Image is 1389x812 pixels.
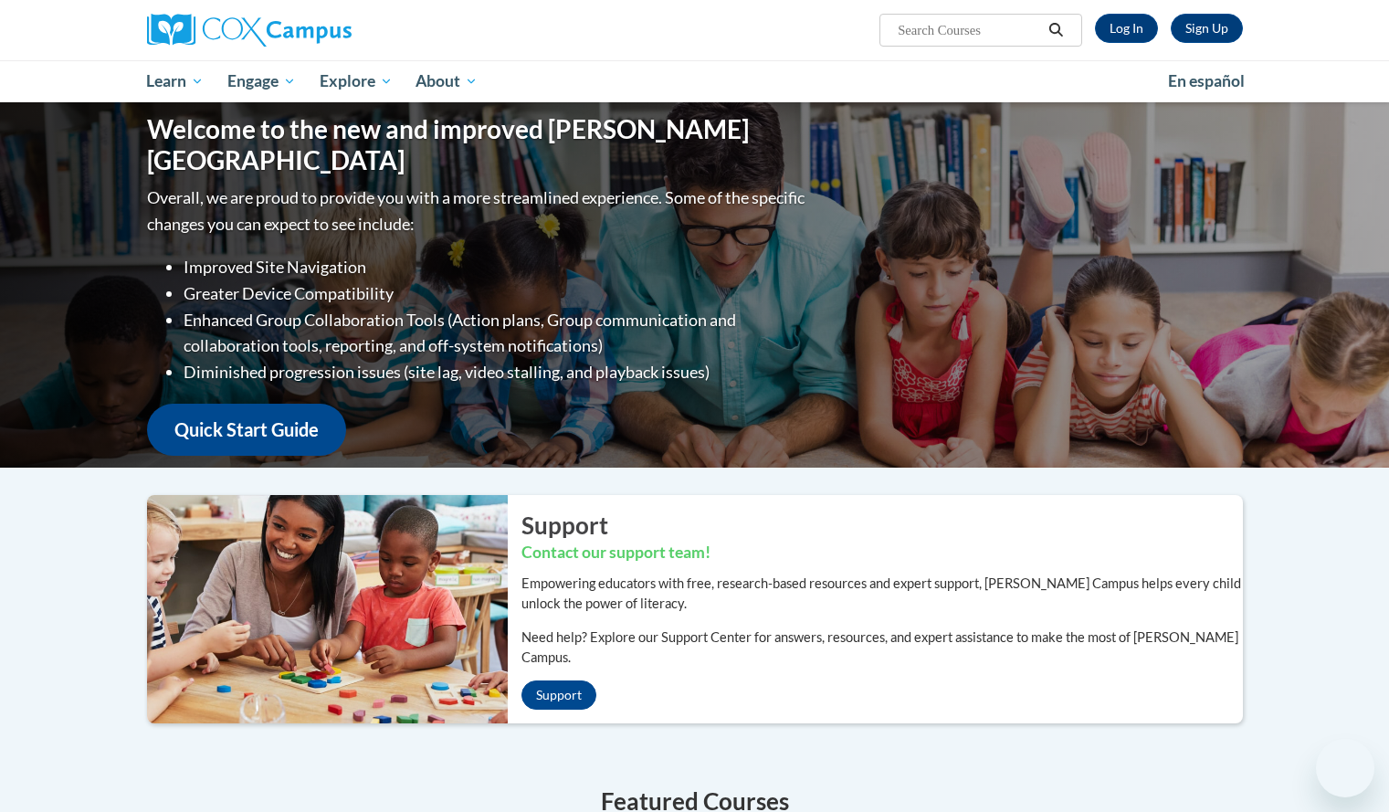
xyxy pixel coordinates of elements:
[521,574,1243,614] p: Empowering educators with free, research-based resources and expert support, [PERSON_NAME] Campus...
[184,359,809,385] li: Diminished progression issues (site lag, video stalling, and playback issues)
[1171,14,1243,43] a: Register
[133,495,508,723] img: ...
[147,404,346,456] a: Quick Start Guide
[521,509,1243,542] h2: Support
[216,60,308,102] a: Engage
[896,19,1042,41] input: Search Courses
[521,627,1243,668] p: Need help? Explore our Support Center for answers, resources, and expert assistance to make the m...
[147,14,494,47] a: Cox Campus
[184,280,809,307] li: Greater Device Compatibility
[135,60,216,102] a: Learn
[521,680,596,710] a: Support
[1168,71,1245,90] span: En español
[147,185,809,237] p: Overall, we are proud to provide you with a more streamlined experience. Some of the specific cha...
[146,70,204,92] span: Learn
[227,70,296,92] span: Engage
[1316,739,1374,797] iframe: Button to launch messaging window
[147,114,809,175] h1: Welcome to the new and improved [PERSON_NAME][GEOGRAPHIC_DATA]
[1095,14,1158,43] a: Log In
[320,70,393,92] span: Explore
[308,60,405,102] a: Explore
[184,307,809,360] li: Enhanced Group Collaboration Tools (Action plans, Group communication and collaboration tools, re...
[120,60,1270,102] div: Main menu
[521,542,1243,564] h3: Contact our support team!
[1156,62,1257,100] a: En español
[416,70,478,92] span: About
[184,254,809,280] li: Improved Site Navigation
[404,60,489,102] a: About
[147,14,352,47] img: Cox Campus
[1042,19,1069,41] button: Search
